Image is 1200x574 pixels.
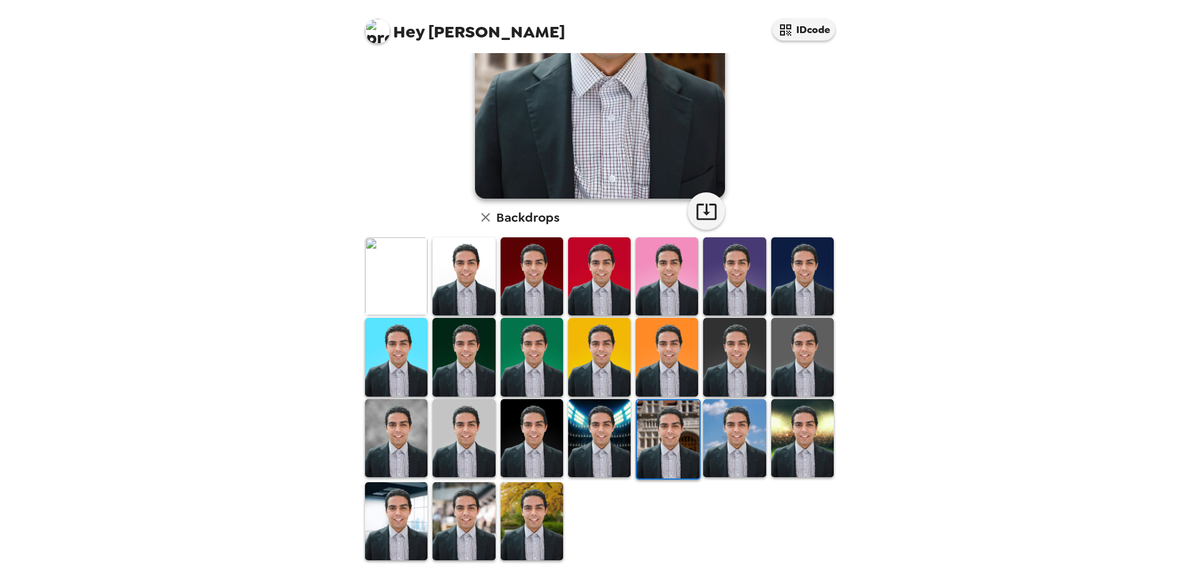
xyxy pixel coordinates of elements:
[393,21,424,43] span: Hey
[496,207,559,227] h6: Backdrops
[772,19,835,41] button: IDcode
[365,19,390,44] img: profile pic
[365,237,427,315] img: Original
[365,12,565,41] span: [PERSON_NAME]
